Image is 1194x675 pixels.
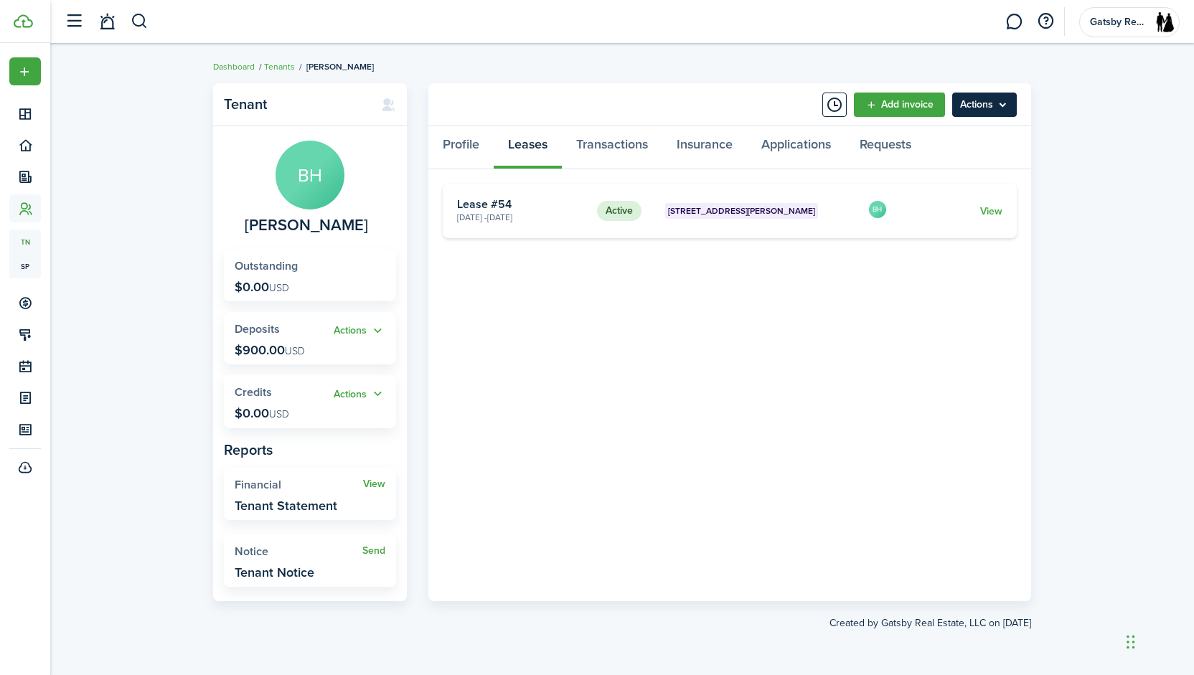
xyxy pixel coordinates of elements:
a: Transactions [562,126,662,169]
widget-stats-title: Notice [235,545,362,558]
p: $900.00 [235,343,305,357]
span: USD [269,280,289,296]
widget-stats-description: Tenant Notice [235,565,314,580]
a: Notifications [93,4,121,40]
panel-main-subtitle: Reports [224,439,396,461]
p: $0.00 [235,280,289,294]
span: Credits [235,384,272,400]
iframe: Chat Widget [955,520,1194,675]
status: Active [597,201,641,221]
button: Open menu [9,57,41,85]
button: Open menu [952,93,1017,117]
img: Gatsby Real Estate, LLC [1153,11,1176,34]
button: Search [131,9,149,34]
img: TenantCloud [14,14,33,28]
button: Actions [334,323,385,339]
a: Add invoice [854,93,945,117]
a: tn [9,230,41,254]
span: Gatsby Real Estate, LLC [1090,17,1147,27]
div: Drag [1127,620,1135,664]
span: Outstanding [235,258,298,274]
span: Benjamin Holtzman [245,217,368,235]
span: [STREET_ADDRESS][PERSON_NAME] [668,204,815,217]
button: Open menu [334,323,385,339]
card-title: Lease #54 [457,198,586,211]
avatar-text: BH [276,141,344,209]
a: Send [362,545,385,557]
span: [PERSON_NAME] [306,60,374,73]
created-at: Created by Gatsby Real Estate, LLC on [DATE] [213,601,1031,631]
button: Open menu [334,386,385,402]
widget-stats-title: Financial [235,478,363,491]
menu-btn: Actions [952,93,1017,117]
span: USD [285,344,305,359]
button: Open resource center [1033,9,1058,34]
a: Requests [845,126,926,169]
span: USD [269,407,289,422]
a: Dashboard [213,60,255,73]
a: Messaging [1000,4,1028,40]
p: $0.00 [235,406,289,420]
a: View [980,204,1002,219]
button: Timeline [822,93,847,117]
card-description: [DATE] - [DATE] [457,211,586,224]
a: sp [9,254,41,278]
a: Insurance [662,126,747,169]
span: Deposits [235,321,280,337]
widget-stats-description: Tenant Statement [235,499,337,513]
panel-main-title: Tenant [224,96,367,113]
a: Profile [428,126,494,169]
button: Open sidebar [60,8,88,35]
a: View [363,478,385,490]
button: Actions [334,386,385,402]
a: Tenants [264,60,295,73]
a: Applications [747,126,845,169]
